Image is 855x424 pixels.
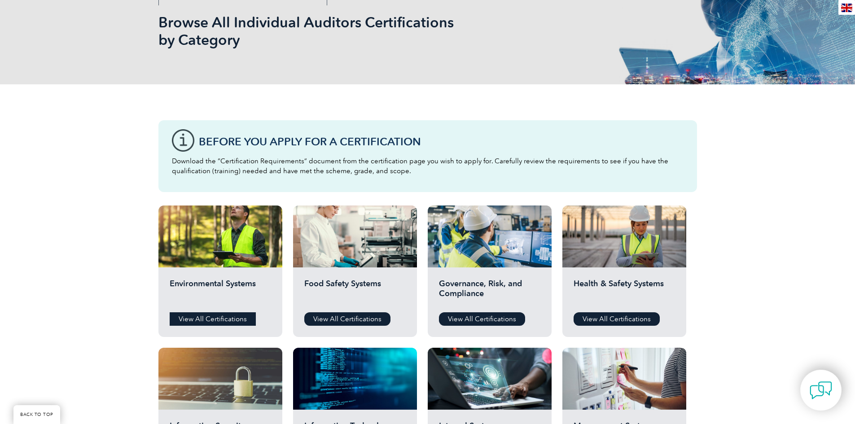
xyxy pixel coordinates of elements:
[574,279,675,306] h2: Health & Safety Systems
[172,156,684,176] p: Download the “Certification Requirements” document from the certification page you wish to apply ...
[574,312,660,326] a: View All Certifications
[841,4,852,12] img: en
[170,312,256,326] a: View All Certifications
[304,312,390,326] a: View All Certifications
[439,279,540,306] h2: Governance, Risk, and Compliance
[199,136,684,147] h3: Before You Apply For a Certification
[810,379,832,402] img: contact-chat.png
[439,312,525,326] a: View All Certifications
[13,405,60,424] a: BACK TO TOP
[304,279,406,306] h2: Food Safety Systems
[170,279,271,306] h2: Environmental Systems
[158,13,503,48] h1: Browse All Individual Auditors Certifications by Category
